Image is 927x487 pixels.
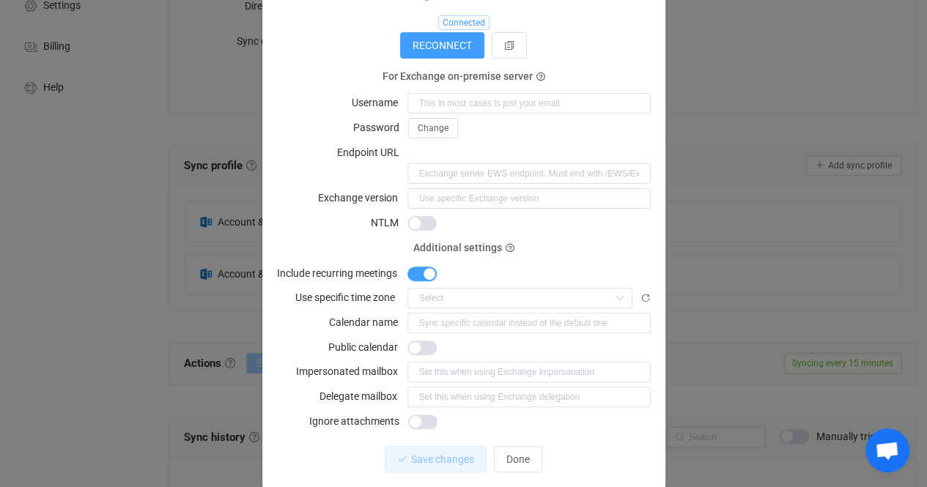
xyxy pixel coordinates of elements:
[407,288,632,308] input: Select
[318,187,407,208] label: Exchange version
[337,142,408,163] label: Endpoint URL
[413,241,502,253] span: Additional settings
[295,287,404,308] label: Use specific time zone
[371,212,407,233] label: NTLM
[407,188,651,209] input: Use specific Exchange version
[865,428,909,472] a: Open chat
[277,263,406,283] label: Include recurring meetings
[407,163,651,184] input: Exchange server EWS endpoint. Must end with /EWS/Exchange.asmx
